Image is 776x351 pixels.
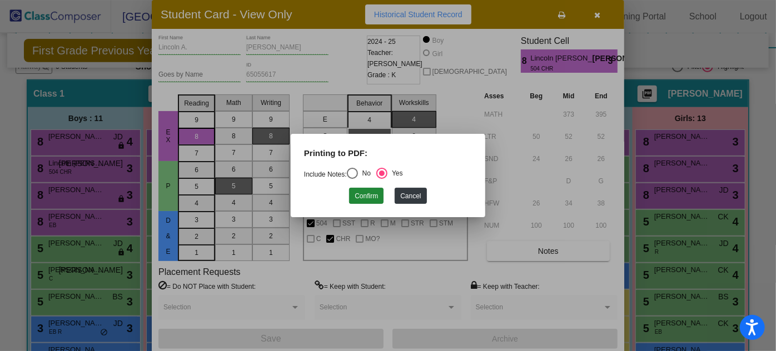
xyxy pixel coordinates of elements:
label: Printing to PDF: [304,147,367,160]
div: Yes [387,168,403,178]
button: Cancel [395,188,426,204]
a: Include Notes: [304,171,347,178]
mat-radio-group: Select an option [304,171,403,178]
button: Confirm [349,188,384,204]
div: No [358,168,371,178]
